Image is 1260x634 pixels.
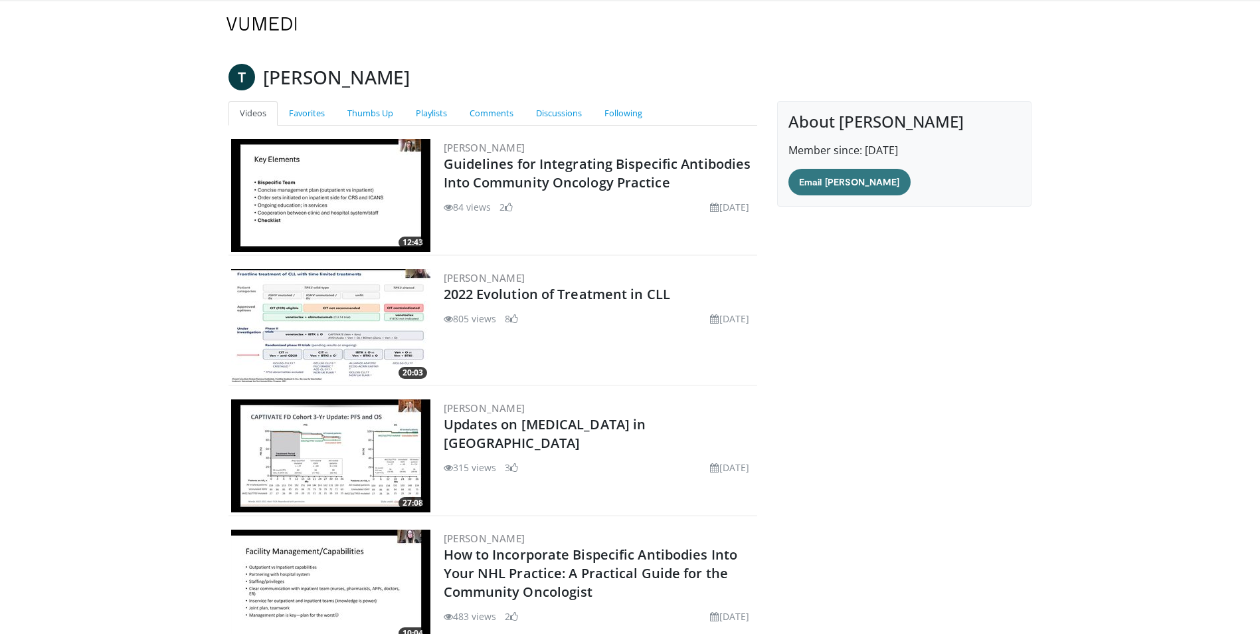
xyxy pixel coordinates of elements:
[228,101,278,126] a: Videos
[336,101,405,126] a: Thumbs Up
[788,112,1020,132] h4: About [PERSON_NAME]
[710,200,749,214] li: [DATE]
[710,312,749,326] li: [DATE]
[444,415,646,452] a: Updates on [MEDICAL_DATA] in [GEOGRAPHIC_DATA]
[228,64,255,90] a: T
[399,497,427,509] span: 27:08
[525,101,593,126] a: Discussions
[444,401,525,415] a: [PERSON_NAME]
[231,139,430,252] a: 12:43
[231,269,430,382] a: 20:03
[788,142,1020,158] p: Member since: [DATE]
[499,200,513,214] li: 2
[231,269,430,382] img: 27f5d42f-dba0-4323-9f79-bc6532cbe590.300x170_q85_crop-smart_upscale.jpg
[444,609,497,623] li: 483 views
[231,139,430,252] img: ad0a6ca4-2953-42ce-b6ec-a870dc25cd01.300x170_q85_crop-smart_upscale.jpg
[444,312,497,326] li: 805 views
[399,367,427,379] span: 20:03
[444,271,525,284] a: [PERSON_NAME]
[444,532,525,545] a: [PERSON_NAME]
[263,64,410,90] h3: [PERSON_NAME]
[505,312,518,326] li: 8
[593,101,654,126] a: Following
[710,609,749,623] li: [DATE]
[405,101,458,126] a: Playlists
[231,399,430,512] img: 8c878d0c-fc07-496d-96c1-90131e27dbc7.300x170_q85_crop-smart_upscale.jpg
[399,237,427,249] span: 12:43
[710,461,749,475] li: [DATE]
[444,546,738,601] a: How to Incorporate Bispecific Antibodies Into Your NHL Practice: A Practical Guide for the Commun...
[788,169,910,195] a: Email [PERSON_NAME]
[444,141,525,154] a: [PERSON_NAME]
[458,101,525,126] a: Comments
[444,200,492,214] li: 84 views
[226,17,297,31] img: VuMedi Logo
[444,285,670,303] a: 2022 Evolution of Treatment in CLL
[444,155,751,191] a: Guidelines for Integrating Bispecific Antibodies Into Community Oncology Practice
[505,609,518,623] li: 2
[278,101,336,126] a: Favorites
[444,461,497,475] li: 315 views
[505,461,518,475] li: 3
[231,399,430,512] a: 27:08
